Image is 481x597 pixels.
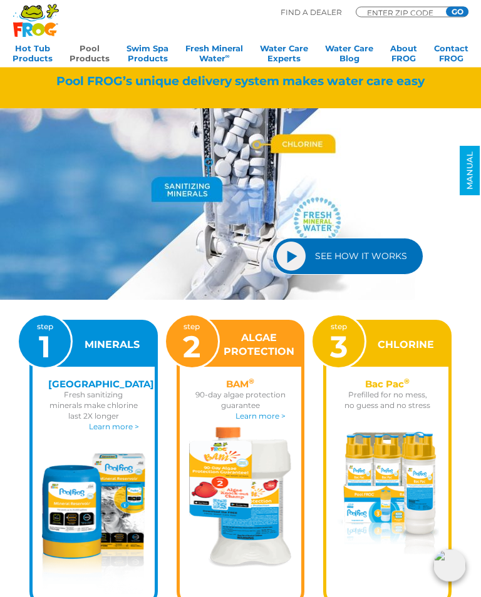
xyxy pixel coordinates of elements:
sup: ® [249,377,254,386]
img: pool-frog-5400-step-3 [336,432,439,555]
a: Hot TubProducts [13,43,53,68]
a: PoolProducts [70,43,110,68]
a: Fresh MineralWater∞ [185,43,243,68]
input: Zip Code Form [366,9,441,16]
a: Water CareBlog [325,43,373,68]
h3: ALGAE PROTECTION [224,332,294,359]
span: 3 [330,329,348,365]
img: flippin-frog-xl-step-2-algae [189,427,292,568]
img: openIcon [433,549,466,582]
a: Swim SpaProducts [127,43,168,68]
p: Fresh sanitizing minerals make chlorine last 2X longer [48,390,139,422]
sup: ® [404,377,410,386]
a: Water CareExperts [260,43,308,68]
a: AboutFROG [390,43,417,68]
p: step [330,322,348,362]
p: Prefilled for no mess, no guess and no stress [342,390,433,411]
p: 90-day algae protection guarantee [195,390,286,411]
h2: Pool FROG’s unique delivery system makes water care easy [20,75,461,89]
sup: ∞ [225,53,230,59]
a: MANUAL [460,146,480,196]
h4: BAM [195,379,286,390]
img: pool-frog-6100-step-1 [42,454,145,594]
p: Find A Dealer [281,7,342,18]
a: Learn more > [89,422,139,432]
h4: [GEOGRAPHIC_DATA] [48,379,139,390]
input: GO [446,7,468,17]
p: step [183,322,200,362]
h3: CHLORINE [378,339,434,352]
a: SEE HOW IT WORKS [272,238,423,275]
a: Learn more > [235,412,286,421]
h3: MINERALS [85,339,140,352]
h4: Bac Pac [342,379,433,390]
a: ContactFROG [434,43,468,68]
p: step [37,322,53,362]
span: 2 [183,329,200,365]
span: 1 [39,329,51,365]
